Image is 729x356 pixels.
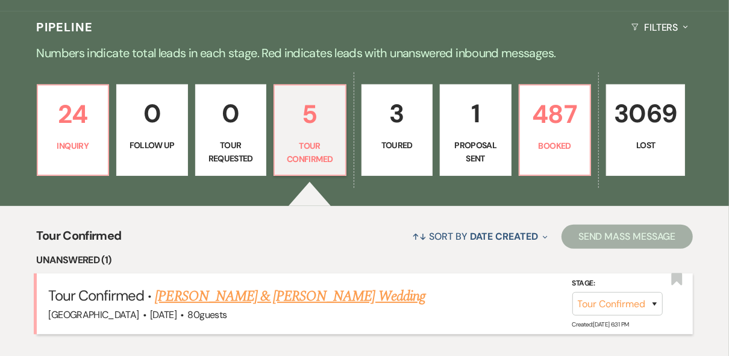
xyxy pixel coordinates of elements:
[369,139,425,152] p: Toured
[150,308,177,321] span: [DATE]
[562,225,693,249] button: Send Mass Message
[203,139,259,166] p: Tour Requested
[195,84,267,176] a: 0Tour Requested
[527,94,583,134] p: 487
[282,139,338,166] p: Tour Confirmed
[37,252,693,268] li: Unanswered (1)
[572,320,629,328] span: Created: [DATE] 6:31 PM
[627,11,692,43] button: Filters
[45,94,101,134] p: 24
[369,93,425,134] p: 3
[470,230,538,243] span: Date Created
[203,93,259,134] p: 0
[49,308,139,321] span: [GEOGRAPHIC_DATA]
[408,220,552,252] button: Sort By Date Created
[274,84,346,176] a: 5Tour Confirmed
[155,286,425,307] a: [PERSON_NAME] & [PERSON_NAME] Wedding
[448,139,504,166] p: Proposal Sent
[37,84,110,176] a: 24Inquiry
[124,93,180,134] p: 0
[614,139,677,152] p: Lost
[572,277,663,290] label: Stage:
[45,139,101,152] p: Inquiry
[527,139,583,152] p: Booked
[124,139,180,152] p: Follow Up
[413,230,427,243] span: ↑↓
[37,226,122,252] span: Tour Confirmed
[614,93,677,134] p: 3069
[49,286,145,305] span: Tour Confirmed
[448,93,504,134] p: 1
[188,308,227,321] span: 80 guests
[606,84,685,176] a: 3069Lost
[116,84,188,176] a: 0Follow Up
[519,84,592,176] a: 487Booked
[282,94,338,134] p: 5
[361,84,433,176] a: 3Toured
[440,84,512,176] a: 1Proposal Sent
[37,19,93,36] h3: Pipeline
